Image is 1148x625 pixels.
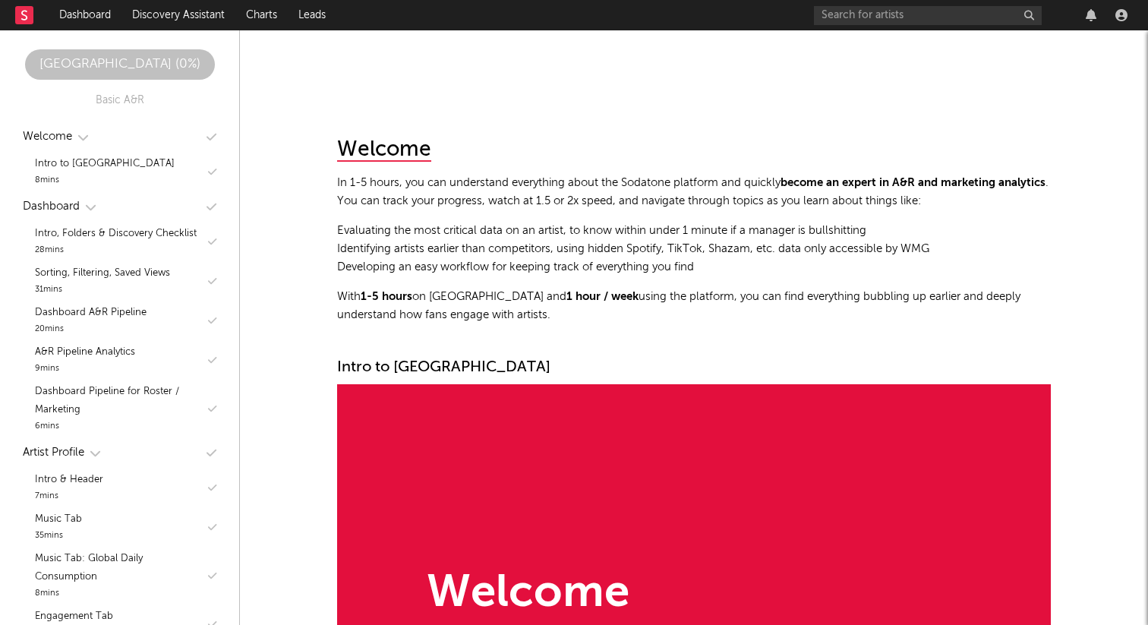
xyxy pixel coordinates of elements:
[35,383,204,419] div: Dashboard Pipeline for Roster / Marketing
[35,489,103,504] div: 7 mins
[35,419,204,434] div: 6 mins
[35,586,204,601] div: 8 mins
[337,240,1051,258] li: Identifying artists earlier than competitors, using hidden Spotify, TikTok, Shazam, etc. data onl...
[35,471,103,489] div: Intro & Header
[35,283,170,298] div: 31 mins
[96,91,144,109] div: Basic A&R
[337,288,1051,324] p: With on [GEOGRAPHIC_DATA] and using the platform, you can find everything bubbling up earlier and...
[23,197,80,216] div: Dashboard
[814,6,1042,25] input: Search for artists
[337,258,1051,276] li: Developing an easy workflow for keeping track of everything you find
[35,304,147,322] div: Dashboard A&R Pipeline
[35,243,197,258] div: 28 mins
[35,322,147,337] div: 20 mins
[35,361,135,377] div: 9 mins
[35,343,135,361] div: A&R Pipeline Analytics
[35,529,82,544] div: 35 mins
[337,139,431,162] div: Welcome
[35,225,197,243] div: Intro, Folders & Discovery Checklist
[337,174,1051,210] p: In 1-5 hours, you can understand everything about the Sodatone platform and quickly . You can tra...
[35,155,175,173] div: Intro to [GEOGRAPHIC_DATA]
[781,177,1045,188] strong: become an expert in A&R and marketing analytics
[35,173,175,188] div: 8 mins
[361,291,412,302] strong: 1-5 hours
[337,222,1051,240] li: Evaluating the most critical data on an artist, to know within under 1 minute if a manager is bul...
[427,571,806,617] div: Welcome
[35,510,82,529] div: Music Tab
[337,358,1051,377] div: Intro to [GEOGRAPHIC_DATA]
[35,550,204,586] div: Music Tab: Global Daily Consumption
[35,264,170,283] div: Sorting, Filtering, Saved Views
[23,128,72,146] div: Welcome
[566,291,639,302] strong: 1 hour / week
[23,443,84,462] div: Artist Profile
[25,55,215,74] div: [GEOGRAPHIC_DATA] ( 0 %)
